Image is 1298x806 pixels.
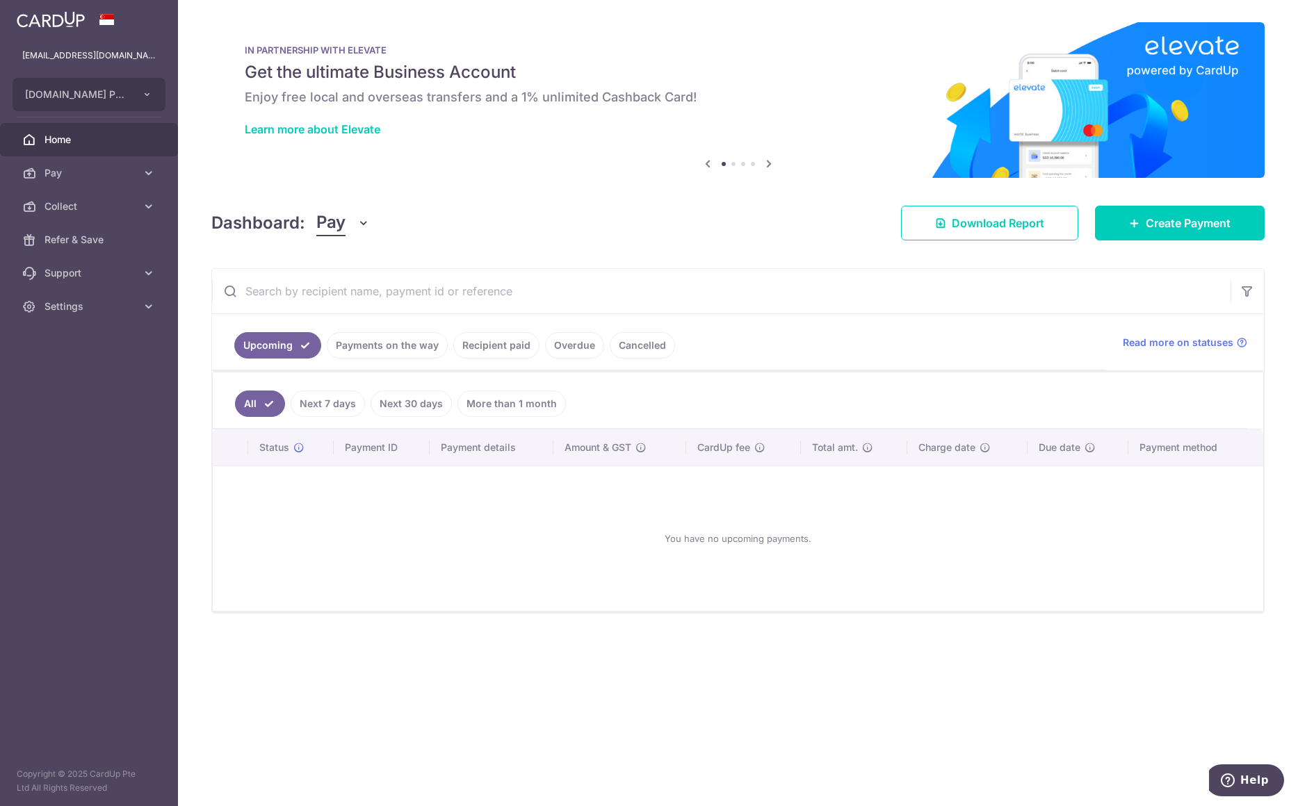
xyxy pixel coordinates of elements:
[901,206,1078,240] a: Download Report
[371,390,452,417] a: Next 30 days
[44,166,136,180] span: Pay
[952,215,1044,231] span: Download Report
[430,429,553,466] th: Payment details
[44,266,136,280] span: Support
[234,332,321,359] a: Upcoming
[13,78,165,111] button: [DOMAIN_NAME] PTE. LTD.
[1095,206,1265,240] a: Create Payment
[1146,215,1231,231] span: Create Payment
[212,269,1231,313] input: Search by recipient name, payment id or reference
[44,233,136,247] span: Refer & Save
[245,44,1231,56] p: IN PARTNERSHIP WITH ELEVATE
[1123,336,1233,349] span: Read more on statuses
[565,441,631,454] span: Amount & GST
[812,441,858,454] span: Total amt.
[457,390,566,417] a: More than 1 month
[1209,764,1284,799] iframe: Opens a widget where you can find more information
[1128,429,1263,466] th: Payment method
[17,11,85,28] img: CardUp
[25,88,128,101] span: [DOMAIN_NAME] PTE. LTD.
[545,332,604,359] a: Overdue
[316,210,370,236] button: Pay
[211,22,1265,178] img: Renovation banner
[610,332,675,359] a: Cancelled
[1039,441,1080,454] span: Due date
[1123,336,1247,349] a: Read more on statuses
[334,429,429,466] th: Payment ID
[245,61,1231,83] h5: Get the ultimate Business Account
[245,89,1231,106] h6: Enjoy free local and overseas transfers and a 1% unlimited Cashback Card!
[44,133,136,147] span: Home
[918,441,975,454] span: Charge date
[211,211,305,236] h4: Dashboard:
[229,477,1247,600] div: You have no upcoming payments.
[291,390,365,417] a: Next 7 days
[44,299,136,313] span: Settings
[22,49,156,63] p: [EMAIL_ADDRESS][DOMAIN_NAME]
[316,210,346,236] span: Pay
[259,441,289,454] span: Status
[44,199,136,213] span: Collect
[453,332,540,359] a: Recipient paid
[245,122,380,136] a: Learn more about Elevate
[327,332,448,359] a: Payments on the way
[697,441,750,454] span: CardUp fee
[235,390,285,417] a: All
